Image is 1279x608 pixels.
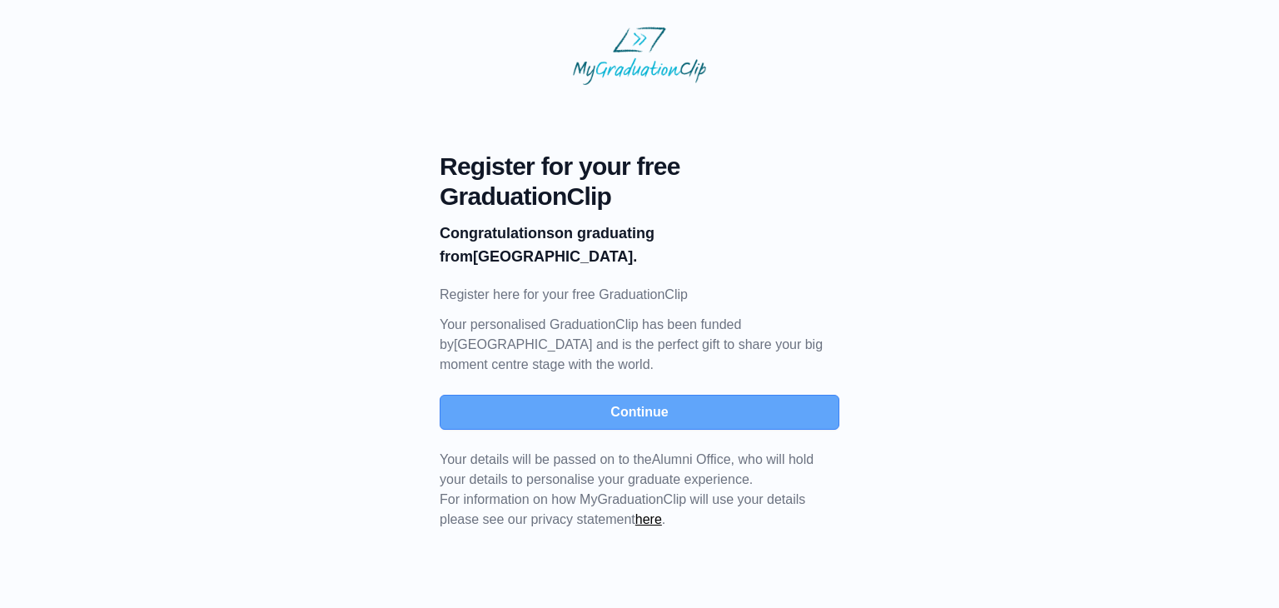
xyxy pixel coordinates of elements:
a: here [635,512,662,526]
button: Continue [440,395,839,430]
b: Congratulations [440,225,555,242]
span: Register for your free [440,152,839,182]
span: For information on how MyGraduationClip will use your details please see our privacy statement . [440,452,814,526]
span: Your details will be passed on to the , who will hold your details to personalise your graduate e... [440,452,814,486]
p: on graduating from [GEOGRAPHIC_DATA]. [440,222,839,268]
p: Register here for your free GraduationClip [440,285,839,305]
span: Alumni Office [652,452,731,466]
p: Your personalised GraduationClip has been funded by [GEOGRAPHIC_DATA] and is the perfect gift to ... [440,315,839,375]
img: MyGraduationClip [573,27,706,85]
span: GraduationClip [440,182,839,212]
